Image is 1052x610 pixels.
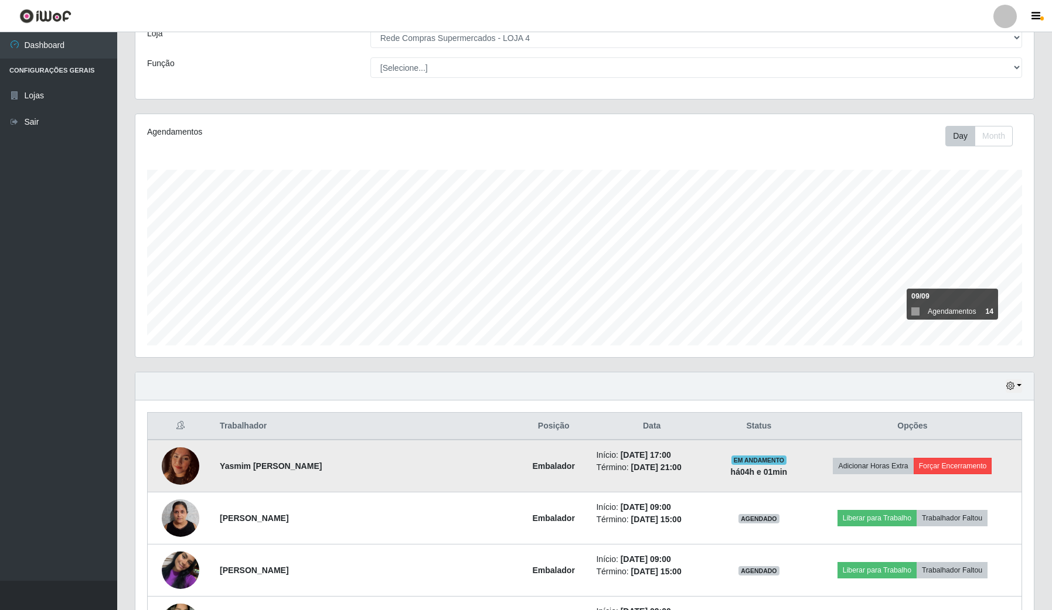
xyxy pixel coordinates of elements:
[631,567,682,576] time: [DATE] 15:00
[596,553,707,566] li: Início:
[213,413,518,440] th: Trabalhador
[945,126,1022,146] div: Toolbar with button groups
[162,537,199,604] img: 1704842067547.jpeg
[162,441,199,491] img: 1751159400475.jpeg
[945,126,1013,146] div: First group
[945,126,975,146] button: Day
[596,513,707,526] li: Término:
[914,458,992,474] button: Forçar Encerramento
[147,57,175,70] label: Função
[738,566,779,575] span: AGENDADO
[147,28,162,40] label: Loja
[589,413,714,440] th: Data
[596,461,707,474] li: Término:
[837,562,917,578] button: Liberar para Trabalho
[220,513,288,523] strong: [PERSON_NAME]
[917,562,988,578] button: Trabalhador Faltou
[731,467,788,477] strong: há 04 h e 01 min
[631,462,682,472] time: [DATE] 21:00
[621,450,671,460] time: [DATE] 17:00
[804,413,1022,440] th: Opções
[19,9,72,23] img: CoreUI Logo
[833,458,913,474] button: Adicionar Horas Extra
[518,413,590,440] th: Posição
[917,510,988,526] button: Trabalhador Faltou
[631,515,682,524] time: [DATE] 15:00
[621,502,671,512] time: [DATE] 09:00
[738,514,779,523] span: AGENDADO
[731,455,787,465] span: EM ANDAMENTO
[533,513,575,523] strong: Embalador
[147,126,502,138] div: Agendamentos
[533,566,575,575] strong: Embalador
[621,554,671,564] time: [DATE] 09:00
[220,461,322,471] strong: Yasmim [PERSON_NAME]
[975,126,1013,146] button: Month
[162,493,199,543] img: 1700330584258.jpeg
[533,461,575,471] strong: Embalador
[837,510,917,526] button: Liberar para Trabalho
[596,501,707,513] li: Início:
[596,566,707,578] li: Término:
[714,413,804,440] th: Status
[596,449,707,461] li: Início:
[220,566,288,575] strong: [PERSON_NAME]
